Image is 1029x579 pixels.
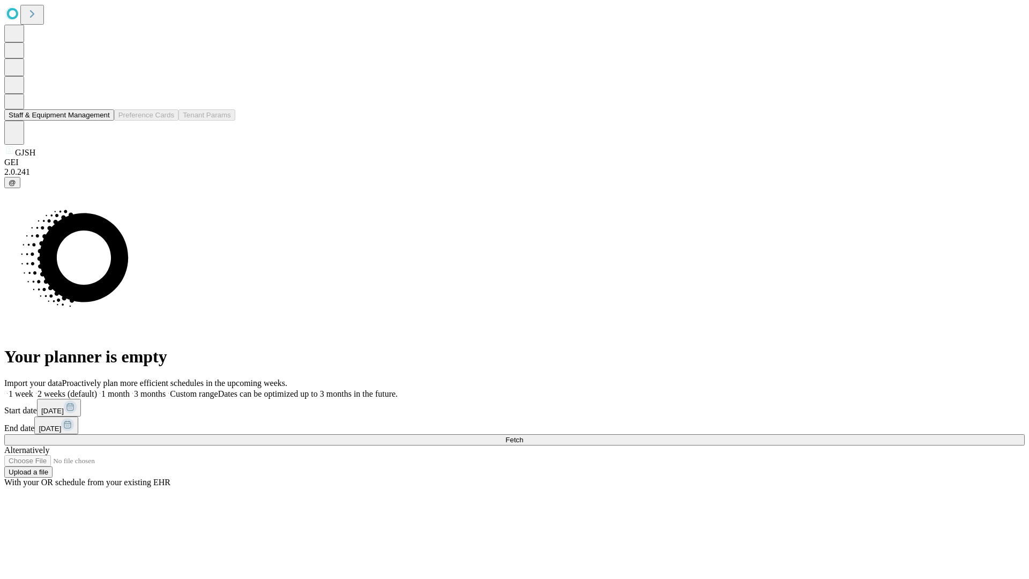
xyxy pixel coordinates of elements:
h1: Your planner is empty [4,347,1025,367]
span: Proactively plan more efficient schedules in the upcoming weeks. [62,378,287,388]
button: Tenant Params [178,109,235,121]
span: With your OR schedule from your existing EHR [4,478,170,487]
button: Staff & Equipment Management [4,109,114,121]
button: @ [4,177,20,188]
span: Alternatively [4,446,49,455]
div: 2.0.241 [4,167,1025,177]
span: [DATE] [41,407,64,415]
button: Upload a file [4,466,53,478]
div: End date [4,417,1025,434]
span: 1 week [9,389,33,398]
span: Dates can be optimized up to 3 months in the future. [218,389,398,398]
button: Preference Cards [114,109,178,121]
span: GJSH [15,148,35,157]
span: 2 weeks (default) [38,389,97,398]
button: [DATE] [37,399,81,417]
span: Fetch [505,436,523,444]
span: [DATE] [39,425,61,433]
div: Start date [4,399,1025,417]
span: Import your data [4,378,62,388]
span: 3 months [134,389,166,398]
span: 1 month [101,389,130,398]
span: Custom range [170,389,218,398]
button: Fetch [4,434,1025,446]
span: @ [9,179,16,187]
button: [DATE] [34,417,78,434]
div: GEI [4,158,1025,167]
